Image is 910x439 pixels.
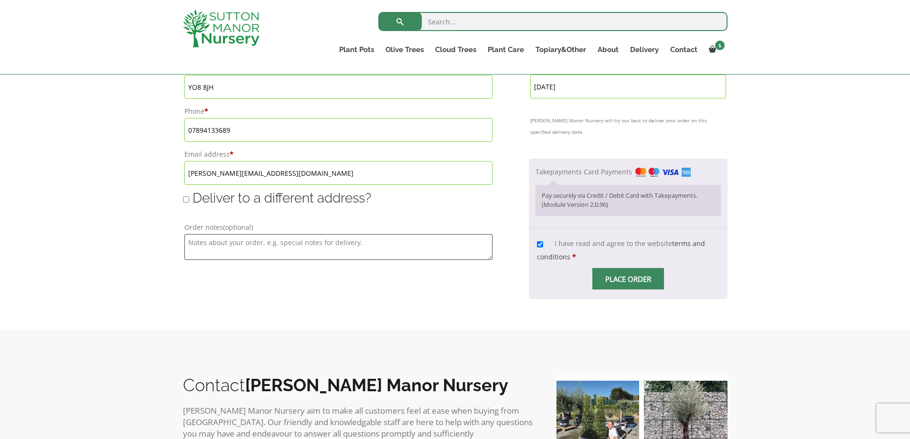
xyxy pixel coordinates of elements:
[664,43,703,56] a: Contact
[535,167,691,176] label: Takepayments Card Payments
[223,223,253,232] span: (optional)
[380,43,429,56] a: Olive Trees
[183,196,189,203] input: Deliver to a different address?
[530,43,592,56] a: Topiary&Other
[542,191,715,210] p: Pay securely via Credit / Debit Card with Takepayments. (Module Version 2.0.96)
[429,43,482,56] a: Cloud Trees
[184,221,493,234] label: Order notes
[572,252,576,261] abbr: required
[482,43,530,56] a: Plant Care
[530,115,726,138] small: [PERSON_NAME] Manor Nursery will try our best to deliver your order on this specified delivery date.
[378,12,728,31] input: Search...
[624,43,664,56] a: Delivery
[333,43,380,56] a: Plant Pots
[592,43,624,56] a: About
[183,375,536,395] h2: Contact
[530,75,726,98] input: Choose a Delivery Date
[193,190,371,206] span: Deliver to a different address?
[635,168,691,176] img: Takepayments Card Payments
[537,239,705,261] span: I have read and agree to the website
[184,148,493,161] label: Email address
[703,43,728,56] a: 1
[183,10,259,47] img: logo
[245,375,508,395] b: [PERSON_NAME] Manor Nursery
[592,268,664,289] input: Place order
[537,241,543,247] input: I have read and agree to the websiteterms and conditions *
[184,105,493,118] label: Phone
[715,41,725,50] span: 1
